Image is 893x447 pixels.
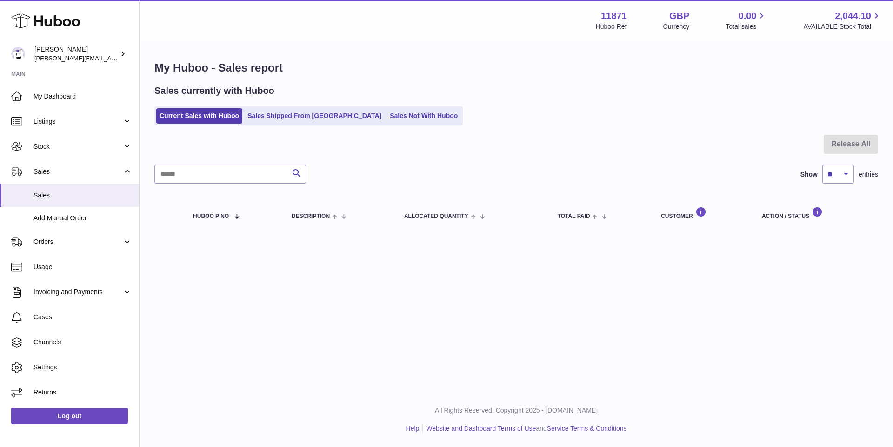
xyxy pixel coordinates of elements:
div: Currency [663,22,690,31]
span: Channels [33,338,132,347]
div: Customer [661,207,743,219]
span: Settings [33,363,132,372]
span: Invoicing and Payments [33,288,122,296]
span: Usage [33,263,132,271]
div: Huboo Ref [596,22,627,31]
span: Total paid [558,213,590,219]
a: Sales Not With Huboo [387,108,461,124]
p: All Rights Reserved. Copyright 2025 - [DOMAIN_NAME] [147,406,886,415]
div: [PERSON_NAME] [34,45,118,63]
h1: My Huboo - Sales report [154,60,878,75]
span: Orders [33,237,122,246]
span: AVAILABLE Stock Total [803,22,882,31]
span: ALLOCATED Quantity [404,213,468,219]
a: 2,044.10 AVAILABLE Stock Total [803,10,882,31]
span: Cases [33,313,132,322]
div: Action / Status [762,207,869,219]
span: Sales [33,191,132,200]
a: Help [406,425,420,432]
span: Huboo P no [193,213,229,219]
span: Description [292,213,330,219]
span: 0.00 [739,10,757,22]
span: [PERSON_NAME][EMAIL_ADDRESS][DOMAIN_NAME] [34,54,187,62]
span: Returns [33,388,132,397]
strong: GBP [669,10,689,22]
span: entries [859,170,878,179]
a: Log out [11,408,128,424]
h2: Sales currently with Huboo [154,85,274,97]
span: Add Manual Order [33,214,132,223]
span: My Dashboard [33,92,132,101]
a: Sales Shipped From [GEOGRAPHIC_DATA] [244,108,385,124]
a: 0.00 Total sales [726,10,767,31]
span: Stock [33,142,122,151]
a: Current Sales with Huboo [156,108,242,124]
a: Website and Dashboard Terms of Use [426,425,536,432]
label: Show [800,170,818,179]
span: Listings [33,117,122,126]
a: Service Terms & Conditions [547,425,627,432]
span: Total sales [726,22,767,31]
span: 2,044.10 [835,10,871,22]
span: Sales [33,167,122,176]
li: and [423,424,626,433]
img: katie@hoopsandchains.com [11,47,25,61]
strong: 11871 [601,10,627,22]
